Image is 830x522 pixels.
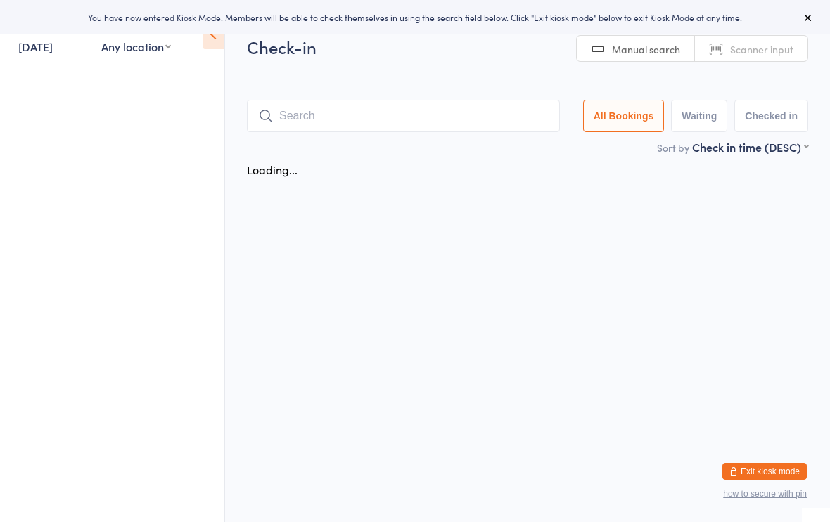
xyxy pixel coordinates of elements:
[671,100,727,132] button: Waiting
[692,139,808,155] div: Check in time (DESC)
[730,42,793,56] span: Scanner input
[247,162,298,177] div: Loading...
[657,141,689,155] label: Sort by
[101,39,171,54] div: Any location
[23,11,807,23] div: You have now entered Kiosk Mode. Members will be able to check themselves in using the search fie...
[18,39,53,54] a: [DATE]
[722,463,807,480] button: Exit kiosk mode
[247,35,808,58] h2: Check-in
[247,100,560,132] input: Search
[723,489,807,499] button: how to secure with pin
[583,100,665,132] button: All Bookings
[734,100,808,132] button: Checked in
[612,42,680,56] span: Manual search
